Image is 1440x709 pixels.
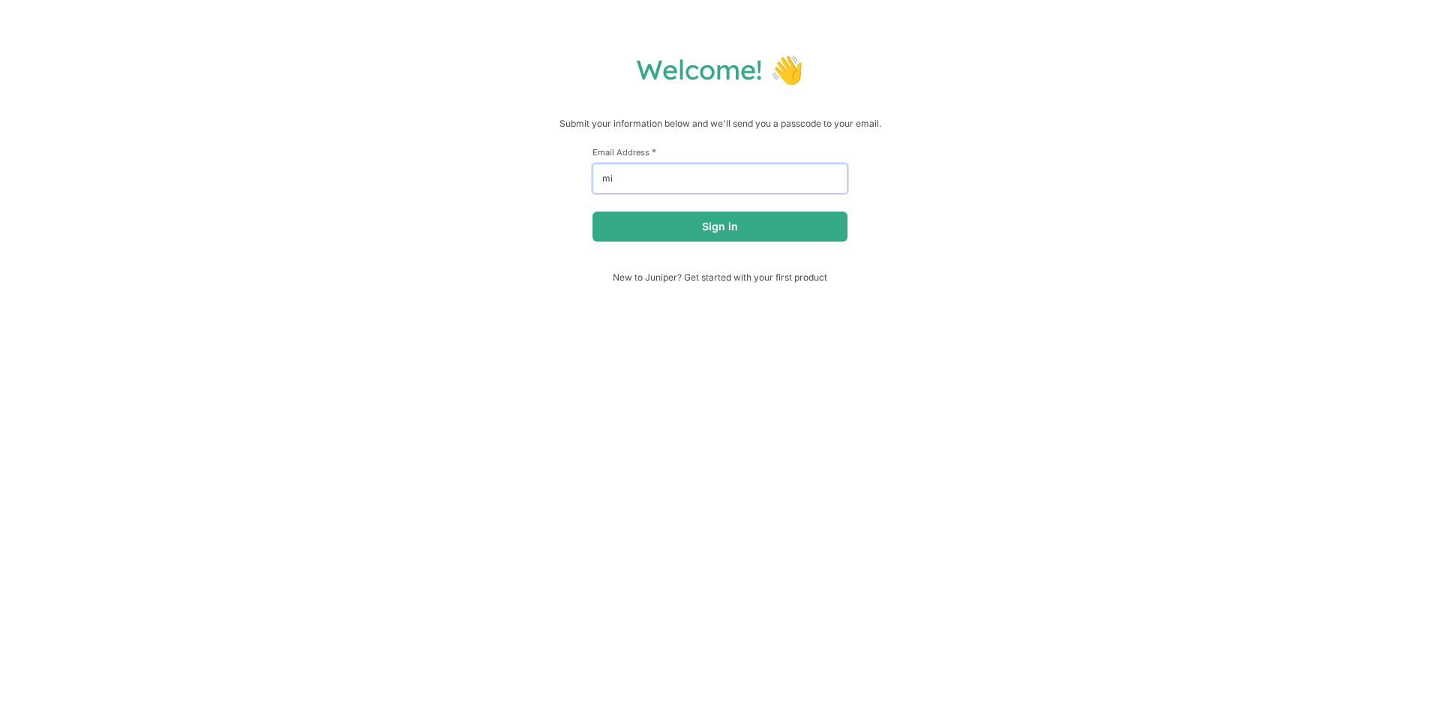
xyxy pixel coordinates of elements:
[15,53,1425,86] h1: Welcome! 👋
[15,116,1425,131] p: Submit your information below and we'll send you a passcode to your email.
[592,212,847,242] button: Sign in
[652,146,656,158] span: This field is required.
[592,272,847,283] span: New to Juniper? Get started with your first product
[592,146,847,158] label: Email Address
[592,164,847,194] input: email@example.com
